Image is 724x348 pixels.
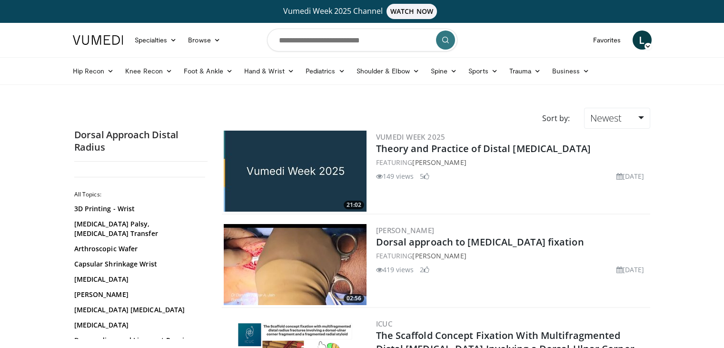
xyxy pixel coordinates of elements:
[344,294,364,303] span: 02:56
[74,275,203,284] a: [MEDICAL_DATA]
[376,157,648,167] div: FEATURING
[224,224,367,305] img: 44ea742f-4847-4f07-853f-8a642545db05.300x170_q85_crop-smart_upscale.jpg
[74,305,203,315] a: [MEDICAL_DATA] [MEDICAL_DATA]
[74,129,208,154] h2: Dorsal Approach Distal Radius
[224,224,367,305] a: 02:56
[584,108,650,129] a: Newest
[376,251,648,261] div: FEATURING
[504,61,547,81] a: Trauma
[74,259,203,269] a: Capsular Shrinkage Wrist
[74,336,203,345] a: Dorsoradiocarpal Ligament Repair
[74,290,203,299] a: [PERSON_NAME]
[129,31,183,50] a: Specialties
[344,201,364,209] span: 21:02
[425,61,463,81] a: Spine
[74,204,203,214] a: 3D Printing - Wrist
[67,61,120,81] a: Hip Recon
[224,131,367,212] img: 00376a2a-df33-4357-8f72-5b9cd9908985.jpg.300x170_q85_crop-smart_upscale.jpg
[376,319,393,328] a: ICUC
[182,31,226,50] a: Browse
[376,171,414,181] li: 149 views
[463,61,504,81] a: Sports
[376,225,435,235] a: [PERSON_NAME]
[546,61,595,81] a: Business
[590,112,622,124] span: Newest
[178,61,238,81] a: Foot & Ankle
[74,191,205,198] h2: All Topics:
[74,4,650,19] a: Vumedi Week 2025 ChannelWATCH NOW
[616,265,645,275] li: [DATE]
[412,251,466,260] a: [PERSON_NAME]
[376,142,591,155] a: Theory and Practice of Distal [MEDICAL_DATA]
[412,158,466,167] a: [PERSON_NAME]
[300,61,351,81] a: Pediatrics
[351,61,425,81] a: Shoulder & Elbow
[633,31,652,50] a: L
[376,265,414,275] li: 419 views
[267,29,457,51] input: Search topics, interventions
[224,131,367,212] a: 21:02
[376,132,446,142] a: Vumedi Week 2025
[74,320,203,330] a: [MEDICAL_DATA]
[74,219,203,238] a: [MEDICAL_DATA] Palsy, [MEDICAL_DATA] Transfer
[616,171,645,181] li: [DATE]
[73,35,123,45] img: VuMedi Logo
[535,108,577,129] div: Sort by:
[387,4,437,19] span: WATCH NOW
[74,244,203,254] a: Arthroscopic Wafer
[376,235,584,248] a: Dorsal approach to [MEDICAL_DATA] fixation
[238,61,300,81] a: Hand & Wrist
[420,171,429,181] li: 5
[587,31,627,50] a: Favorites
[119,61,178,81] a: Knee Recon
[420,265,429,275] li: 2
